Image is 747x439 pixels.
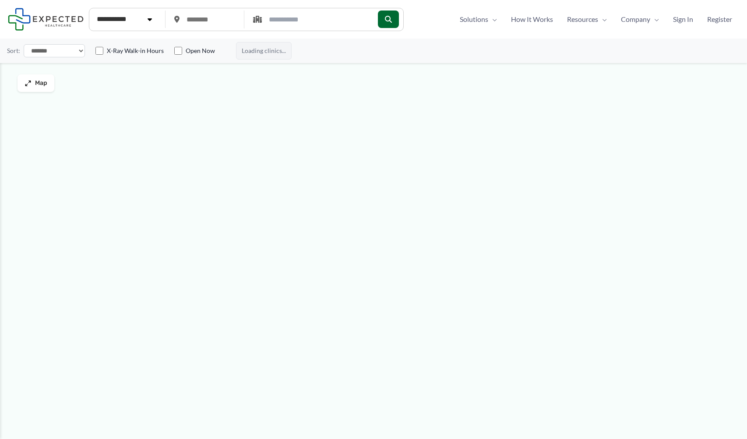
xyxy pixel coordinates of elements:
[614,13,666,26] a: CompanyMenu Toggle
[666,13,700,26] a: Sign In
[186,46,215,55] label: Open Now
[236,42,292,60] span: Loading clinics...
[488,13,497,26] span: Menu Toggle
[650,13,659,26] span: Menu Toggle
[700,13,739,26] a: Register
[707,13,732,26] span: Register
[673,13,693,26] span: Sign In
[453,13,504,26] a: SolutionsMenu Toggle
[560,13,614,26] a: ResourcesMenu Toggle
[107,46,164,55] label: X-Ray Walk-in Hours
[621,13,650,26] span: Company
[18,74,54,92] button: Map
[504,13,560,26] a: How It Works
[35,80,47,87] span: Map
[7,45,20,56] label: Sort:
[567,13,598,26] span: Resources
[8,8,84,30] img: Expected Healthcare Logo - side, dark font, small
[460,13,488,26] span: Solutions
[511,13,553,26] span: How It Works
[25,80,32,87] img: Maximize
[598,13,607,26] span: Menu Toggle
